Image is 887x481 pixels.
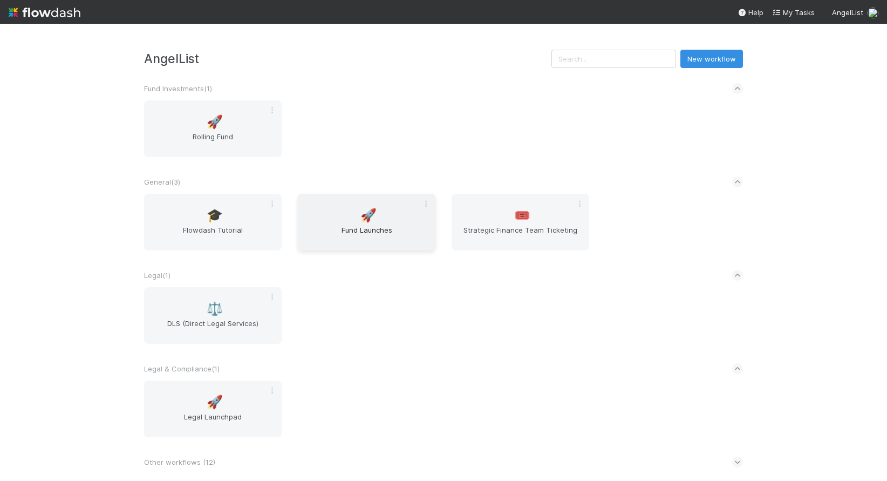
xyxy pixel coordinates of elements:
a: 🚀Rolling Fund [144,100,282,157]
a: 🚀Fund Launches [298,194,435,250]
span: 🎟️ [514,208,530,222]
button: New workflow [680,50,743,68]
span: Legal & Compliance ( 1 ) [144,364,220,373]
span: 🚀 [207,395,223,409]
span: Fund Investments ( 1 ) [144,84,212,93]
h3: AngelList [144,51,551,66]
span: Legal ( 1 ) [144,271,170,280]
a: My Tasks [772,7,815,18]
span: General ( 3 ) [144,178,180,186]
span: Flowdash Tutorial [148,225,277,246]
span: ⚖️ [207,302,223,316]
a: ⚖️DLS (Direct Legal Services) [144,287,282,344]
span: DLS (Direct Legal Services) [148,318,277,340]
span: Legal Launchpad [148,411,277,433]
img: avatar_6811aa62-070e-4b0a-ab85-15874fb457a1.png [868,8,878,18]
span: Rolling Fund [148,131,277,153]
div: Help [738,7,763,18]
span: 🚀 [360,208,377,222]
span: Strategic Finance Team Ticketing [456,225,585,246]
a: 🚀Legal Launchpad [144,381,282,437]
img: logo-inverted-e16ddd16eac7371096b0.svg [9,3,80,22]
a: 🎓Flowdash Tutorial [144,194,282,250]
span: My Tasks [772,8,815,17]
span: 🎓 [207,208,223,222]
input: Search... [551,50,676,68]
a: 🎟️Strategic Finance Team Ticketing [452,194,589,250]
span: AngelList [832,8,863,17]
span: 🚀 [207,115,223,129]
span: Other workflows ( 12 ) [144,458,215,466]
span: Fund Launches [302,225,431,246]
